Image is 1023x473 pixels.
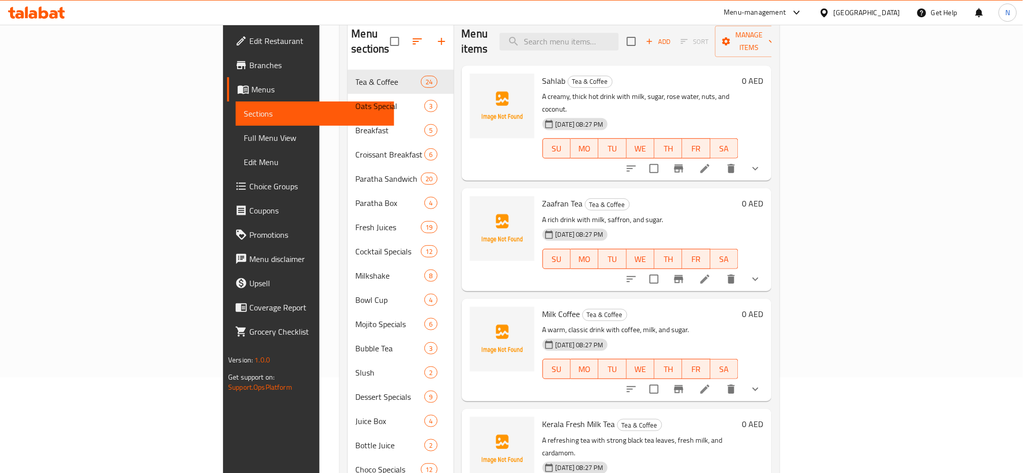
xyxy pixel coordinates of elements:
div: Tea & Coffee24 [348,70,454,94]
span: 6 [425,320,437,329]
div: Slush2 [348,360,454,385]
span: 4 [425,416,437,426]
button: Branch-specific-item [667,377,691,401]
div: Bubble Tea3 [348,336,454,360]
span: SU [547,362,567,377]
div: Tea & Coffee [356,76,421,88]
span: Add item [642,34,674,49]
div: items [424,270,437,282]
div: Paratha Sandwich [356,173,421,185]
button: Add [642,34,674,49]
div: items [424,148,437,161]
a: Upsell [227,271,394,295]
button: TH [655,249,682,269]
button: SA [711,359,738,379]
span: [DATE] 08:27 PM [552,463,608,472]
span: Tea & Coffee [585,199,629,211]
span: Breakfast [356,124,425,136]
div: items [421,221,437,233]
svg: Show Choices [749,163,762,175]
a: Support.OpsPlatform [228,381,292,394]
span: 19 [421,223,437,232]
h6: 0 AED [742,196,764,211]
button: sort-choices [619,156,643,181]
div: items [424,439,437,451]
span: 3 [425,101,437,111]
span: Sections [244,108,386,120]
span: Manage items [723,29,775,54]
button: sort-choices [619,377,643,401]
svg: Show Choices [749,273,762,285]
span: Choice Groups [249,180,386,192]
h6: 0 AED [742,417,764,431]
span: SA [715,252,734,267]
span: Promotions [249,229,386,241]
span: Oats Special [356,100,425,112]
button: WE [627,359,655,379]
a: Full Menu View [236,126,394,150]
span: Dessert Specials [356,391,425,403]
button: SU [543,138,571,159]
div: items [424,415,437,427]
span: FR [686,141,706,156]
span: 4 [425,198,437,208]
h6: 0 AED [742,74,764,88]
span: FR [686,252,706,267]
span: WE [631,252,651,267]
button: TU [599,249,626,269]
button: SA [711,249,738,269]
button: SU [543,249,571,269]
a: Menus [227,77,394,101]
span: TU [603,362,622,377]
span: Get support on: [228,371,275,384]
div: Bubble Tea [356,342,425,354]
div: items [424,100,437,112]
span: Branches [249,59,386,71]
button: sort-choices [619,267,643,291]
span: Add [644,36,672,47]
button: delete [719,377,743,401]
button: Add section [429,29,454,54]
span: Select to update [643,379,665,400]
span: SA [715,362,734,377]
div: Tea & Coffee [568,76,613,88]
svg: Show Choices [749,383,762,395]
div: Milkshake8 [348,264,454,288]
span: [DATE] 08:27 PM [552,340,608,350]
a: Coverage Report [227,295,394,320]
a: Promotions [227,223,394,247]
button: SU [543,359,571,379]
div: Dessert Specials9 [348,385,454,409]
input: search [500,33,619,50]
span: 2 [425,368,437,378]
span: Milkshake [356,270,425,282]
span: Bowl Cup [356,294,425,306]
div: Mojito Specials6 [348,312,454,336]
span: Menu disclaimer [249,253,386,265]
span: 20 [421,174,437,184]
div: Paratha Sandwich20 [348,167,454,191]
button: FR [682,138,710,159]
p: A creamy, thick hot drink with milk, sugar, rose water, nuts, and coconut. [543,90,738,116]
span: 8 [425,271,437,281]
div: Tea & Coffee [582,309,627,321]
a: Sections [236,101,394,126]
button: show more [743,156,768,181]
div: items [424,318,437,330]
span: Milk Coffee [543,306,580,322]
a: Edit Restaurant [227,29,394,53]
div: Tea & Coffee [617,419,662,431]
span: 24 [421,77,437,87]
span: WE [631,141,651,156]
span: MO [575,252,595,267]
button: Manage items [715,26,783,57]
span: 4 [425,295,437,305]
span: Slush [356,366,425,379]
span: SA [715,141,734,156]
button: TU [599,138,626,159]
div: Bowl Cup4 [348,288,454,312]
div: items [421,245,437,257]
span: 1.0.0 [254,353,270,366]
